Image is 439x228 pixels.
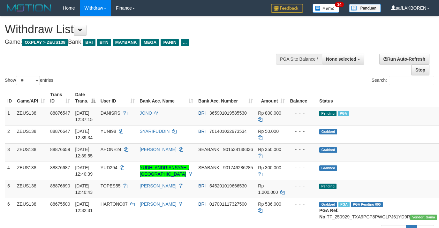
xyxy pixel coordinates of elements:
td: ZEUS138 [14,162,48,180]
span: BTN [97,39,111,46]
span: OXPLAY > ZEUS138 [22,39,68,46]
span: Rp 300.000 [258,165,281,170]
h4: Game: Bank: [5,39,286,45]
span: Copy 365901019585530 to clipboard [209,110,247,116]
div: - - - [290,128,314,134]
h1: Withdraw List [5,23,286,36]
span: Pending [319,184,337,189]
a: [PERSON_NAME] [140,147,177,152]
span: YUNI98 [101,129,116,134]
span: [DATE] 12:37:15 [75,110,93,122]
select: Showentries [16,76,40,85]
span: Copy 901746286285 to clipboard [223,165,253,170]
span: Rp 1.200.000 [258,183,278,195]
td: ZEUS138 [14,125,48,143]
td: 1 [5,107,14,125]
span: TOPES55 [101,183,121,188]
a: Stop [411,65,429,75]
th: ID [5,89,14,107]
th: Trans ID: activate to sort column ascending [48,89,72,107]
span: SEABANK [198,165,219,170]
span: ... [181,39,189,46]
input: Search: [389,76,434,85]
label: Show entries [5,76,53,85]
span: 88876659 [50,147,70,152]
th: Balance [287,89,317,107]
span: BRI [198,110,206,116]
span: PGA Pending [351,202,383,207]
td: ZEUS138 [14,143,48,162]
span: Grabbed [319,202,337,207]
span: 88675500 [50,201,70,207]
th: Game/API: activate to sort column ascending [14,89,48,107]
span: Rp 50.000 [258,129,279,134]
span: 34 [335,2,344,7]
a: [PERSON_NAME] [140,183,177,188]
span: None selected [326,57,356,62]
div: - - - [290,146,314,153]
th: Bank Acc. Number: activate to sort column ascending [196,89,255,107]
span: Marked by aaftrukkakada [338,202,350,207]
td: 2 [5,125,14,143]
span: 88876647 [50,129,70,134]
span: [DATE] 12:39:34 [75,129,93,140]
th: Bank Acc. Name: activate to sort column ascending [137,89,196,107]
img: Button%20Memo.svg [313,4,339,13]
span: HARTONO07 [101,201,128,207]
img: MOTION_logo.png [5,3,53,13]
a: YUDHI ANDRIANSYAH , [GEOGRAPHIC_DATA] [140,165,189,177]
span: BRI [83,39,95,46]
span: SEABANK [198,147,219,152]
div: - - - [290,201,314,207]
button: None selected [322,54,364,65]
span: PANIN [161,39,179,46]
span: [DATE] 12:40:39 [75,165,93,177]
td: 4 [5,162,14,180]
td: ZEUS138 [14,180,48,198]
span: 88876687 [50,165,70,170]
span: MAYBANK [113,39,140,46]
span: YUD294 [101,165,117,170]
th: Amount: activate to sort column ascending [255,89,287,107]
span: Copy 701401022973534 to clipboard [209,129,247,134]
span: Vendor URL: https://trx31.1velocity.biz [410,215,437,220]
img: Feedback.jpg [271,4,303,13]
div: - - - [290,110,314,116]
span: AHONE24 [101,147,121,152]
td: 3 [5,143,14,162]
img: panduan.png [349,4,381,12]
a: [PERSON_NAME] [140,201,177,207]
span: Copy 017001117327500 to clipboard [209,201,247,207]
span: Rp 350.000 [258,147,281,152]
div: - - - [290,183,314,189]
b: PGA Ref. No: [319,208,338,219]
span: Grabbed [319,147,337,153]
span: Pending [319,111,337,116]
span: Rp 536.000 [258,201,281,207]
span: Marked by aafanarl [338,111,349,116]
td: ZEUS138 [14,198,48,223]
th: User ID: activate to sort column ascending [98,89,137,107]
span: Grabbed [319,165,337,171]
span: [DATE] 12:32:31 [75,201,93,213]
span: 88876547 [50,110,70,116]
span: DANISRS [101,110,120,116]
a: SYARIFUDDIN [140,129,170,134]
span: Copy 901538148336 to clipboard [223,147,253,152]
a: Run Auto-Refresh [379,54,429,65]
span: Rp 800.000 [258,110,281,116]
span: 88876690 [50,183,70,188]
span: BRI [198,201,206,207]
td: 5 [5,180,14,198]
th: Date Trans.: activate to sort column descending [72,89,98,107]
div: - - - [290,164,314,171]
a: JONO [140,110,152,116]
td: 6 [5,198,14,223]
td: ZEUS138 [14,107,48,125]
span: Grabbed [319,129,337,134]
span: [DATE] 12:39:55 [75,147,93,158]
span: MEGA [141,39,159,46]
span: [DATE] 12:40:43 [75,183,93,195]
span: BRI [198,183,206,188]
label: Search: [372,76,434,85]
